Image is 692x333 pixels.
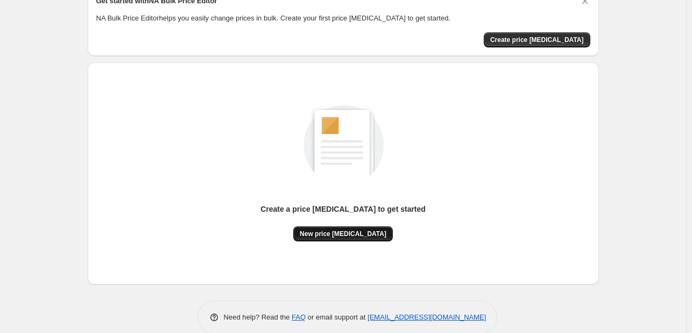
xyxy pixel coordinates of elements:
p: NA Bulk Price Editor helps you easily change prices in bulk. Create your first price [MEDICAL_DAT... [96,13,590,24]
p: Create a price [MEDICAL_DATA] to get started [260,204,426,214]
a: FAQ [292,313,306,321]
span: Create price [MEDICAL_DATA] [490,36,584,44]
a: [EMAIL_ADDRESS][DOMAIN_NAME] [368,313,486,321]
button: New price [MEDICAL_DATA] [293,226,393,241]
span: or email support at [306,313,368,321]
button: Create price change job [484,32,590,47]
span: Need help? Read the [224,313,292,321]
span: New price [MEDICAL_DATA] [300,230,386,238]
